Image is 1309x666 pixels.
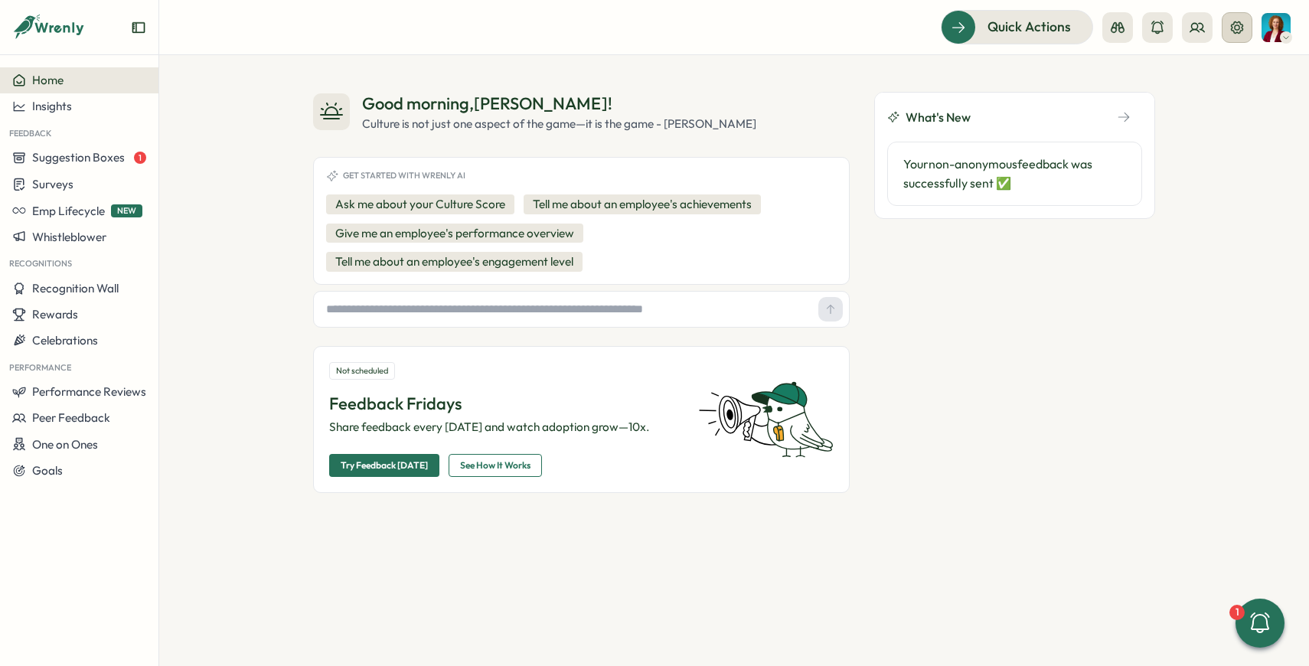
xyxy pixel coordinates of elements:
span: Home [32,73,64,87]
div: Not scheduled [329,362,395,380]
button: Expand sidebar [131,20,146,35]
span: What's New [906,108,971,127]
span: See How It Works [460,455,530,476]
span: Peer Feedback [32,410,110,425]
span: Quick Actions [987,17,1071,37]
button: See How It Works [449,454,542,477]
button: Try Feedback [DATE] [329,454,439,477]
span: Celebrations [32,333,98,348]
span: Emp Lifecycle [32,204,105,218]
span: Insights [32,99,72,113]
button: Tell me about an employee's engagement level [326,252,583,272]
span: Recognition Wall [32,281,119,295]
span: Suggestion Boxes [32,150,125,165]
span: Get started with Wrenly AI [343,171,465,181]
p: Share feedback every [DATE] and watch adoption grow—10x. [329,419,680,436]
span: One on Ones [32,437,98,452]
span: Surveys [32,177,73,191]
div: 1 [1229,605,1245,620]
span: Performance Reviews [32,384,146,399]
span: NEW [111,204,142,217]
div: Good morning , [PERSON_NAME] ! [362,92,756,116]
p: Your non-anonymous feedback was successfully sent ✅ [903,155,1126,193]
span: Try Feedback [DATE] [341,455,428,476]
button: Quick Actions [941,10,1093,44]
span: Whistleblower [32,230,106,244]
button: Ask me about your Culture Score [326,194,514,214]
button: Tell me about an employee's achievements [524,194,761,214]
button: Give me an employee's performance overview [326,224,583,243]
span: 1 [134,152,146,164]
img: Rachel Armstrong [1262,13,1291,42]
div: Culture is not just one aspect of the game—it is the game - [PERSON_NAME] [362,116,756,132]
span: Rewards [32,307,78,322]
button: 1 [1236,599,1285,648]
span: Goals [32,463,63,478]
p: Feedback Fridays [329,392,680,416]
